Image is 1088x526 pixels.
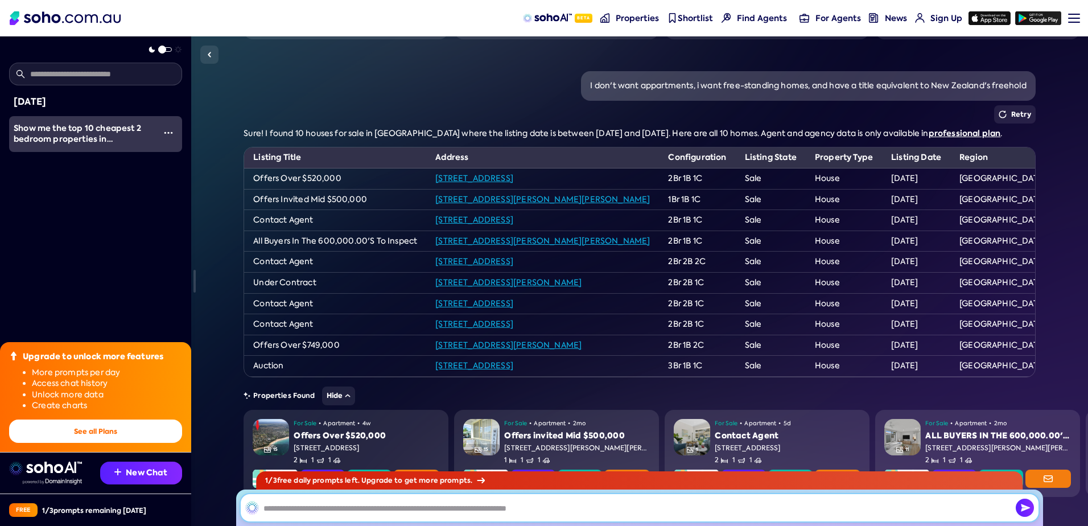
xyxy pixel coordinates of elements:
[435,277,582,287] a: [STREET_ADDRESS][PERSON_NAME]
[14,123,155,145] div: Show me the top 10 cheapest 2 bedroom properties in sunshine coast
[778,419,781,428] span: •
[925,430,1071,442] div: ALL BUYERS IN THE 600,000.00'S TO INSPECT
[744,419,776,428] span: Apartment
[435,215,513,225] a: [STREET_ADDRESS]
[23,479,82,484] img: Data provided by Domain Insight
[736,147,806,168] th: Listing State
[435,194,650,204] a: [STREET_ADDRESS][PERSON_NAME][PERSON_NAME]
[896,446,903,453] img: Gallery Icon
[915,13,925,23] img: for-agents-nav icon
[882,210,950,231] td: [DATE]
[721,457,728,464] img: Bedrooms
[362,419,370,428] span: 4w
[543,457,550,464] img: Carspots
[950,293,1054,314] td: [GEOGRAPHIC_DATA]
[264,446,271,453] img: Gallery Icon
[674,470,719,488] img: Map
[784,419,791,428] span: 5d
[736,210,806,231] td: Sale
[244,231,426,252] td: All Buyers In The 600,000.00'S To Inspect
[1015,11,1061,25] img: google-play icon
[435,340,582,350] a: [STREET_ADDRESS][PERSON_NAME]
[311,455,323,465] span: 1
[950,252,1054,273] td: [GEOGRAPHIC_DATA]
[736,314,806,335] td: Sale
[253,470,298,488] img: Map
[14,94,178,109] div: [DATE]
[925,419,948,428] span: For Sale
[244,189,426,210] td: Offers Invited Mid $500,000
[9,116,155,152] a: Show me the top 10 cheapest 2 bedroom properties in [GEOGRAPHIC_DATA]
[806,356,882,377] td: House
[32,400,182,412] li: Create charts
[9,503,38,517] div: Free
[454,410,659,497] a: PropertyGallery Icon15For Sale•Apartment•2moOffers invited Mid $500,000[STREET_ADDRESS][PERSON_NA...
[949,457,955,464] img: Bathrooms
[950,273,1054,294] td: [GEOGRAPHIC_DATA]
[736,169,806,190] td: Sale
[9,462,82,475] img: sohoai logo
[435,173,513,183] a: [STREET_ADDRESS]
[42,506,146,515] div: 1 / 3 prompts remaining [DATE]
[882,252,950,273] td: [DATE]
[737,13,787,24] span: Find Agents
[869,13,879,23] img: news-nav icon
[882,335,950,356] td: [DATE]
[806,314,882,335] td: House
[504,430,650,442] div: Offers invited Mid $500,000
[475,446,481,453] img: Gallery Icon
[244,314,426,335] td: Contact Agent
[882,189,950,210] td: [DATE]
[994,419,1007,428] span: 2mo
[463,419,500,455] img: Property
[925,455,938,465] span: 2
[882,147,950,168] th: Listing Date
[659,293,735,314] td: 2Br 2B 1C
[696,446,698,453] span: 1
[950,356,1054,377] td: [GEOGRAPHIC_DATA]
[164,128,173,137] img: More icon
[965,457,972,464] img: Carspots
[950,314,1054,335] td: [GEOGRAPHIC_DATA]
[806,293,882,314] td: House
[509,457,516,464] img: Bedrooms
[722,13,731,23] img: Find agents icon
[687,446,694,453] img: Gallery Icon
[736,273,806,294] td: Sale
[323,419,355,428] span: Apartment
[256,471,1023,490] div: 1 / 3 free daily prompts left. Upgrade to get more prompts.
[659,189,735,210] td: 1Br 1B 1C
[9,420,182,443] button: See all Plans
[659,210,735,231] td: 2Br 1B 1C
[1016,499,1034,517] button: Send
[477,478,485,483] img: Arrow icon
[659,335,735,356] td: 2Br 1B 2C
[9,351,18,360] img: Upgrade icon
[806,273,882,294] td: House
[244,252,426,273] td: Contact Agent
[659,273,735,294] td: 2Br 2B 1C
[14,122,141,156] span: Show me the top 10 cheapest 2 bedroom properties in [GEOGRAPHIC_DATA]
[294,443,439,453] div: [STREET_ADDRESS]
[950,231,1054,252] td: [GEOGRAPHIC_DATA]
[435,236,650,246] a: [STREET_ADDRESS][PERSON_NAME][PERSON_NAME]
[523,14,571,23] img: sohoAI logo
[806,335,882,356] td: House
[435,256,513,266] a: [STREET_ADDRESS]
[930,13,962,24] span: Sign Up
[715,419,737,428] span: For Sale
[10,11,121,25] img: Soho Logo
[435,319,513,329] a: [STREET_ADDRESS]
[674,419,710,455] img: Property
[426,147,659,168] th: Address
[736,252,806,273] td: Sale
[600,13,610,23] img: properties-nav icon
[955,419,987,428] span: Apartment
[715,455,728,465] span: 2
[244,210,426,231] td: Contact Agent
[659,356,735,377] td: 3Br 1B 1C
[950,335,1054,356] td: [GEOGRAPHIC_DATA]
[273,446,278,453] span: 15
[435,298,513,309] a: [STREET_ADDRESS]
[616,13,659,24] span: Properties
